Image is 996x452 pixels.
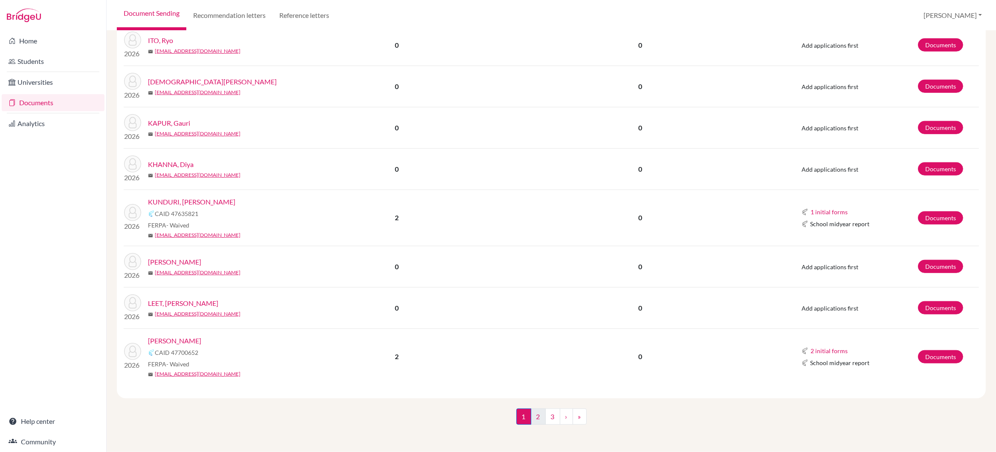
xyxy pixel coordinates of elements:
[148,118,190,128] a: KAPUR, Gauri
[148,132,153,137] span: mail
[810,207,848,217] button: 1 initial forms
[148,360,189,369] span: FERPA
[810,358,869,367] span: School midyear report
[148,77,277,87] a: [DEMOGRAPHIC_DATA][PERSON_NAME]
[155,209,198,218] span: CAID 47635821
[500,213,781,223] p: 0
[500,164,781,174] p: 0
[148,90,153,95] span: mail
[148,210,155,217] img: Common App logo
[148,173,153,178] span: mail
[802,305,858,312] span: Add applications first
[810,219,869,228] span: School midyear report
[802,263,858,271] span: Add applications first
[2,115,104,132] a: Analytics
[802,221,808,227] img: Common App logo
[2,74,104,91] a: Universities
[545,409,560,425] a: 3
[148,35,173,46] a: ITO, Ryo
[124,155,141,173] img: KHANNA, Diya
[155,231,240,239] a: [EMAIL_ADDRESS][DOMAIN_NAME]
[124,270,141,280] p: 2026
[155,348,198,357] span: CAID 47700652
[124,73,141,90] img: Jain, Tanisha
[802,83,858,90] span: Add applications first
[148,221,189,230] span: FERPA
[124,221,141,231] p: 2026
[155,370,240,378] a: [EMAIL_ADDRESS][DOMAIN_NAME]
[155,130,240,138] a: [EMAIL_ADDRESS][DOMAIN_NAME]
[166,222,189,229] span: - Waived
[395,262,399,271] b: 0
[918,162,963,176] a: Documents
[124,253,141,270] img: KWAK, Chan
[395,304,399,312] b: 0
[918,211,963,225] a: Documents
[918,80,963,93] a: Documents
[395,352,399,360] b: 2
[500,123,781,133] p: 0
[148,271,153,276] span: mail
[500,40,781,50] p: 0
[124,294,141,311] img: LEET, Ryo Fenneke
[500,303,781,313] p: 0
[810,346,848,356] button: 2 initial forms
[395,213,399,222] b: 2
[2,413,104,430] a: Help center
[918,260,963,273] a: Documents
[148,233,153,238] span: mail
[124,311,141,322] p: 2026
[395,41,399,49] b: 0
[124,360,141,370] p: 2026
[500,262,781,272] p: 0
[918,121,963,134] a: Documents
[560,409,573,425] a: ›
[155,269,240,276] a: [EMAIL_ADDRESS][DOMAIN_NAME]
[148,372,153,377] span: mail
[802,209,808,216] img: Common App logo
[2,433,104,450] a: Community
[148,336,201,346] a: [PERSON_NAME]
[802,124,858,132] span: Add applications first
[531,409,546,425] a: 2
[918,38,963,52] a: Documents
[124,32,141,49] img: ITO, Ryo
[802,360,808,366] img: Common App logo
[500,351,781,362] p: 0
[166,360,189,368] span: - Waived
[148,49,153,54] span: mail
[148,159,194,170] a: KHANNA, Diya
[802,166,858,173] span: Add applications first
[918,350,963,363] a: Documents
[516,409,531,425] span: 1
[2,53,104,70] a: Students
[573,409,587,425] a: »
[395,82,399,90] b: 0
[395,165,399,173] b: 0
[148,197,235,207] a: KUNDURI, [PERSON_NAME]
[802,348,808,354] img: Common App logo
[124,49,141,59] p: 2026
[148,349,155,356] img: Common App logo
[155,171,240,179] a: [EMAIL_ADDRESS][DOMAIN_NAME]
[155,89,240,96] a: [EMAIL_ADDRESS][DOMAIN_NAME]
[124,131,141,141] p: 2026
[148,257,201,267] a: [PERSON_NAME]
[918,301,963,314] a: Documents
[155,47,240,55] a: [EMAIL_ADDRESS][DOMAIN_NAME]
[7,9,41,22] img: Bridge-U
[124,343,141,360] img: Luo, Mina
[124,204,141,221] img: KUNDURI, Aahaan Vijay
[395,124,399,132] b: 0
[124,114,141,131] img: KAPUR, Gauri
[155,310,240,318] a: [EMAIL_ADDRESS][DOMAIN_NAME]
[148,312,153,317] span: mail
[2,32,104,49] a: Home
[124,173,141,183] p: 2026
[500,81,781,92] p: 0
[2,94,104,111] a: Documents
[148,298,218,308] a: LEET, [PERSON_NAME]
[124,90,141,100] p: 2026
[516,409,587,432] nav: ...
[802,42,858,49] span: Add applications first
